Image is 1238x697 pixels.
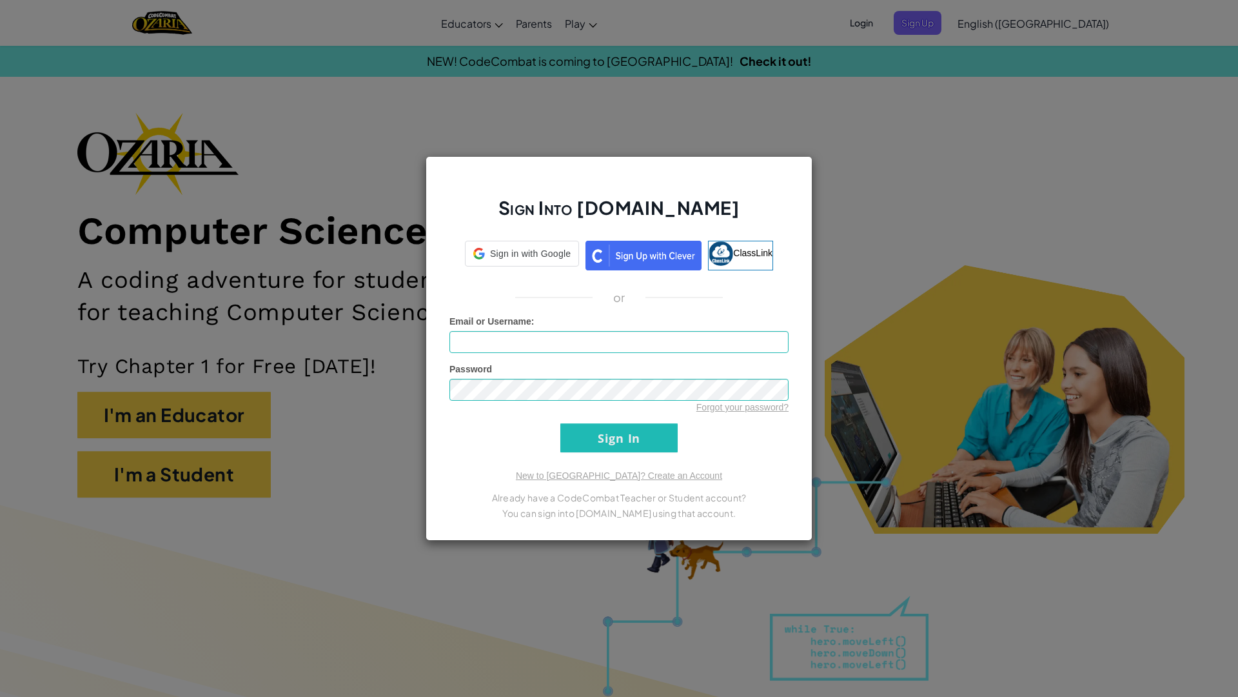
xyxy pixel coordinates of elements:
[449,316,531,327] span: Email or Username
[585,241,702,270] img: clever_sso_button@2x.png
[449,196,789,233] h2: Sign Into [DOMAIN_NAME]
[613,290,625,305] p: or
[490,247,571,260] span: Sign in with Google
[696,402,789,412] a: Forgot your password?
[449,505,789,521] p: You can sign into [DOMAIN_NAME] using that account.
[465,241,579,267] div: Sign in with Google
[516,470,722,481] a: New to [GEOGRAPHIC_DATA]? Create an Account
[733,248,772,258] span: ClassLink
[449,490,789,505] p: Already have a CodeCombat Teacher or Student account?
[449,364,492,374] span: Password
[449,315,535,328] label: :
[560,423,678,452] input: Sign In
[709,241,733,266] img: classlink-logo-small.png
[465,241,579,270] a: Sign in with Google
